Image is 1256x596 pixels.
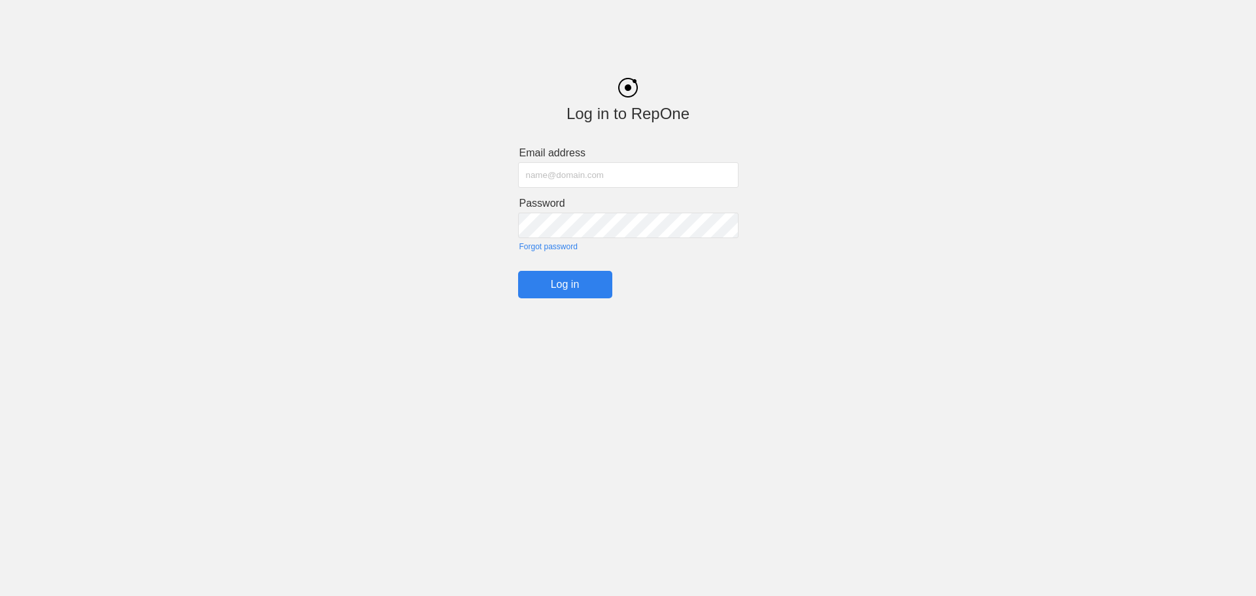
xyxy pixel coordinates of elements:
input: Log in [518,271,612,298]
input: name@domain.com [518,162,739,188]
div: Log in to RepOne [518,105,739,123]
iframe: Chat Widget [1191,533,1256,596]
label: Email address [519,147,739,159]
a: Forgot password [519,242,739,251]
img: black_logo.png [618,78,638,97]
label: Password [519,198,739,209]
